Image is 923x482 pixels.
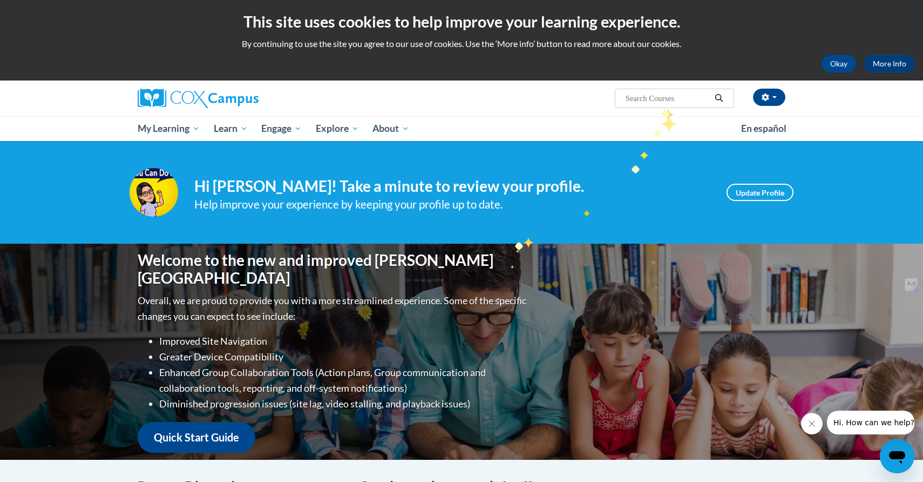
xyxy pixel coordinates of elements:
a: More Info [864,55,915,72]
span: About [372,122,409,135]
iframe: Button to launch messaging window [880,439,914,473]
span: Explore [316,122,359,135]
span: En español [741,123,786,134]
p: Overall, we are proud to provide you with a more streamlined experience. Some of the specific cha... [138,293,529,324]
li: Enhanced Group Collaboration Tools (Action plans, Group communication and collaboration tools, re... [159,365,529,396]
iframe: Close message [801,413,823,434]
a: Engage [254,116,309,141]
h2: This site uses cookies to help improve your learning experience. [8,11,915,32]
a: Explore [309,116,366,141]
a: Learn [207,116,255,141]
div: Help improve your experience by keeping your profile up to date. [194,196,710,213]
a: Cox Campus [138,89,343,108]
a: Quick Start Guide [138,422,255,453]
span: Engage [261,122,302,135]
li: Greater Device Compatibility [159,349,529,365]
button: Account Settings [753,89,785,106]
input: Search Courses [625,92,711,105]
button: Search [711,92,727,105]
a: About [366,116,417,141]
li: Improved Site Navigation [159,333,529,349]
p: By continuing to use the site you agree to our use of cookies. Use the ‘More info’ button to read... [8,38,915,50]
a: En español [734,117,793,140]
iframe: Message from company [827,411,914,434]
div: Main menu [121,116,802,141]
span: My Learning [138,122,200,135]
img: Profile Image [130,168,178,217]
h1: Welcome to the new and improved [PERSON_NAME][GEOGRAPHIC_DATA] [138,251,529,287]
img: Cox Campus [138,89,259,108]
span: Learn [214,122,248,135]
a: My Learning [131,116,207,141]
li: Diminished progression issues (site lag, video stalling, and playback issues) [159,396,529,412]
h4: Hi [PERSON_NAME]! Take a minute to review your profile. [194,177,710,196]
a: Update Profile [727,184,793,201]
button: Okay [822,55,856,72]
